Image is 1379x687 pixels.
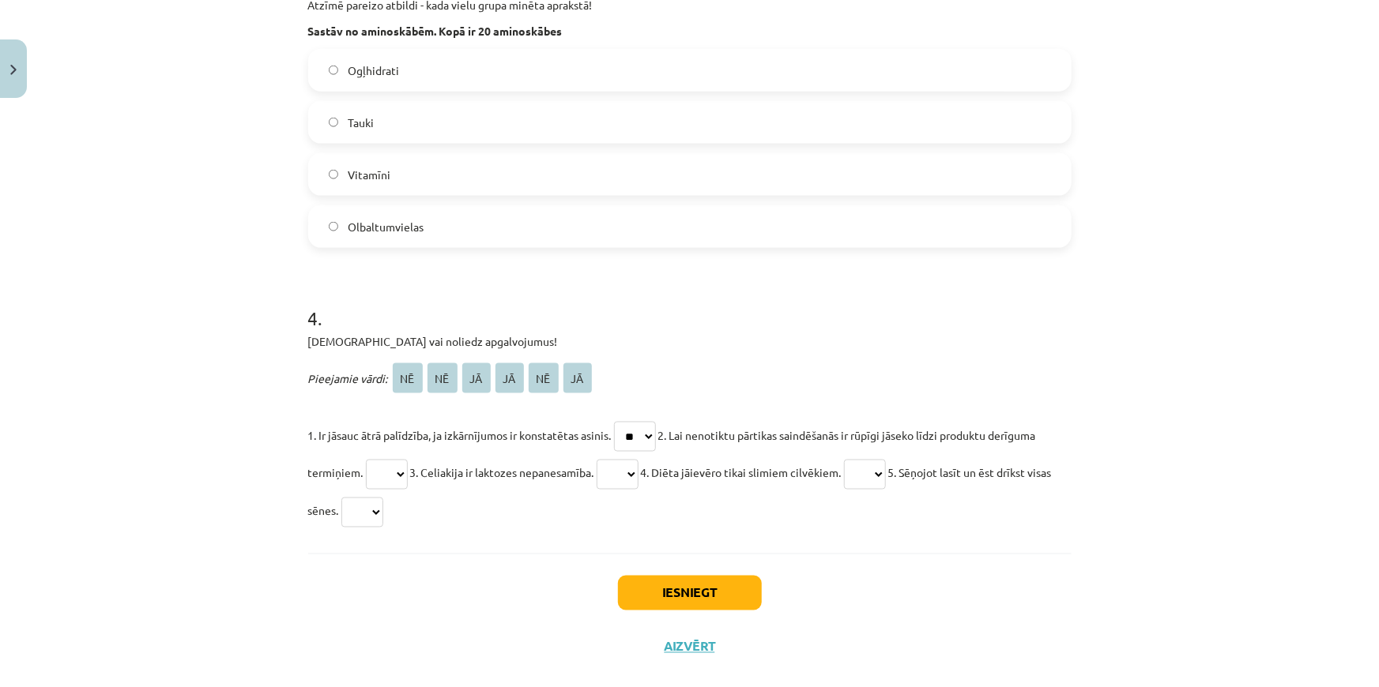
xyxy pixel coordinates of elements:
span: 1. Ir jāsauc ātrā palīdzība, ja izkārnījumos ir konstatētas asinis. [308,428,612,442]
span: Ogļhidrati [348,62,399,79]
span: 3. Celiakija ir laktozes nepanesamība. [410,466,594,480]
img: icon-close-lesson-0947bae3869378f0d4975bcd49f059093ad1ed9edebbc8119c70593378902aed.svg [10,65,17,75]
strong: Sastāv no aminoskābēm. Kopā ir 20 aminoskābes [308,24,563,38]
h1: 4 . [308,280,1072,328]
button: Iesniegt [618,576,762,610]
p: [DEMOGRAPHIC_DATA] vai noliedz apgalvojumus! [308,333,1072,350]
input: Ogļhidrati [329,66,339,76]
span: NĒ [529,363,559,393]
button: Aizvērt [660,639,720,655]
span: Pieejamie vārdi: [308,371,388,385]
input: Vitamīni [329,170,339,180]
span: Olbaltumvielas [348,219,424,235]
span: NĒ [393,363,423,393]
span: 2. Lai nenotiktu pārtikas saindēšanās ir rūpīgi jāseko līdzi produktu derīguma termiņiem. [308,428,1036,480]
span: Tauki [348,114,374,131]
span: 4. Diēta jāievēro tikai slimiem cilvēkiem. [641,466,842,480]
span: JĀ [563,363,592,393]
input: Tauki [329,118,339,128]
input: Olbaltumvielas [329,222,339,232]
span: JĀ [495,363,524,393]
span: NĒ [428,363,458,393]
span: JĀ [462,363,491,393]
span: Vitamīni [348,167,390,183]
